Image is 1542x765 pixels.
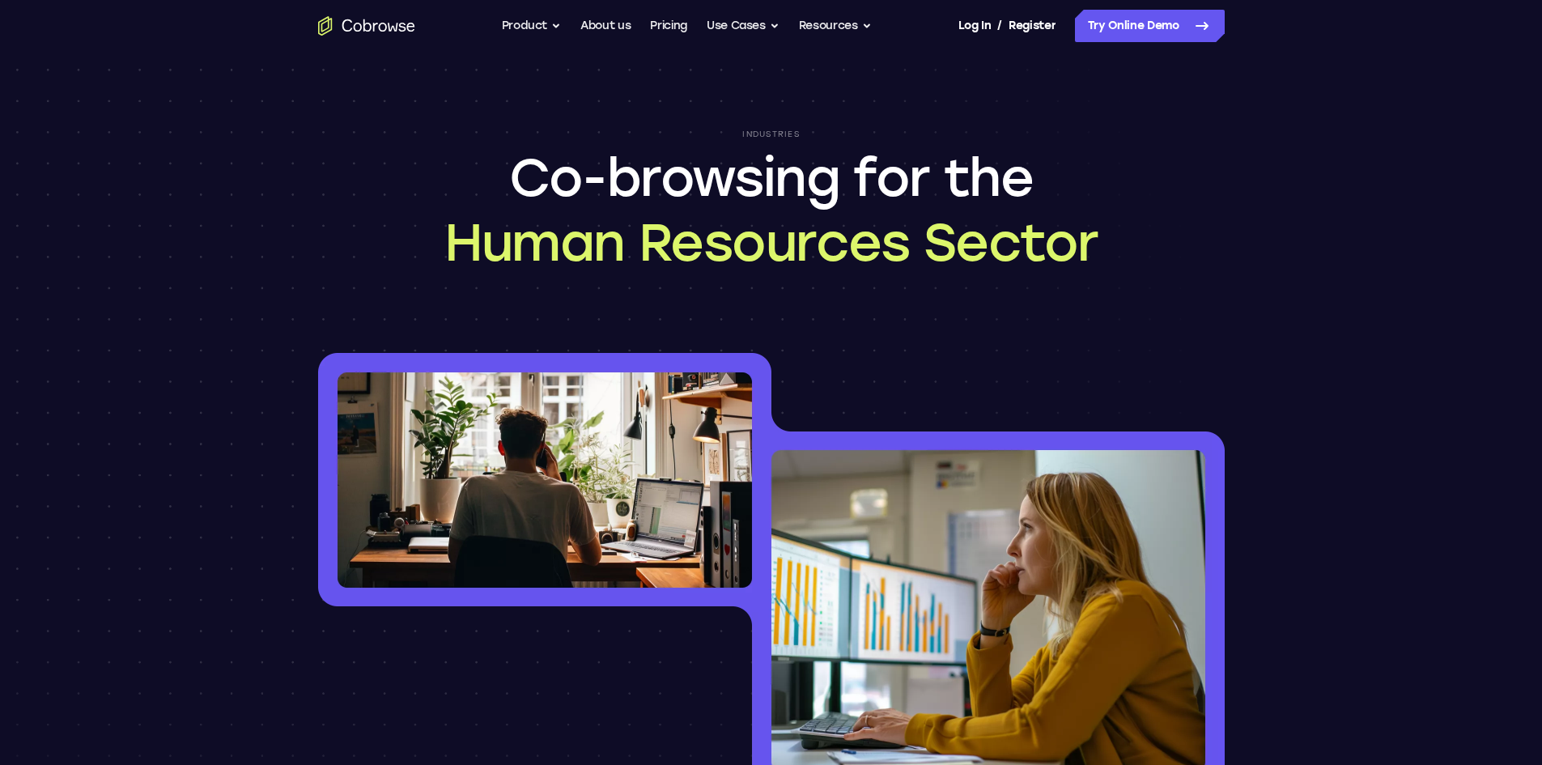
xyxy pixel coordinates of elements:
[580,10,631,42] a: About us
[444,210,1098,275] span: Human Resources Sector
[318,16,415,36] a: Go to the home page
[997,16,1002,36] span: /
[958,10,991,42] a: Log In
[742,130,800,139] p: Industries
[1075,10,1225,42] a: Try Online Demo
[1009,10,1056,42] a: Register
[502,10,562,42] button: Product
[799,10,872,42] button: Resources
[444,146,1098,275] h1: Co-browsing for the
[707,10,779,42] button: Use Cases
[650,10,687,42] a: Pricing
